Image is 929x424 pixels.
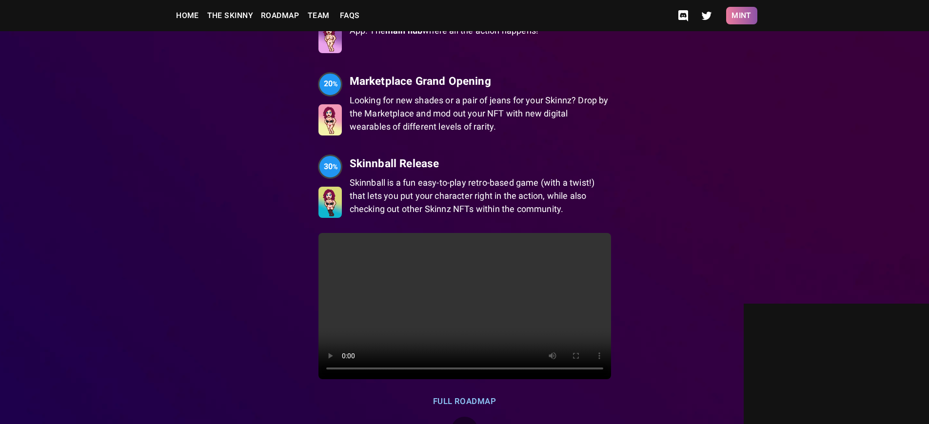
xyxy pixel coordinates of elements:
span: 20 [322,80,338,88]
h6: Skinnball Release [350,154,611,172]
img: Marketplace Grand Opening [318,104,342,135]
span: 30 [322,163,338,171]
a: The Skinny [203,6,257,25]
span: % [333,80,338,88]
button: Full Roadmap [428,390,502,413]
a: Team [303,6,334,25]
p: Skinnball is a fun easy-to-play retro-based game (with a twist!) that lets you put your character... [350,176,611,215]
a: Home [172,6,203,25]
img: Skinnball Release [318,187,342,218]
img: Skinnz App [318,21,342,53]
button: Mint [726,7,757,24]
h6: Marketplace Grand Opening [350,72,611,90]
a: FAQs [334,6,365,25]
span: % [333,163,338,171]
a: Roadmap [257,6,303,25]
p: Looking for new shades or a pair of jeans for your Skinnz? Drop by the Marketplace and mod out yo... [350,94,611,133]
